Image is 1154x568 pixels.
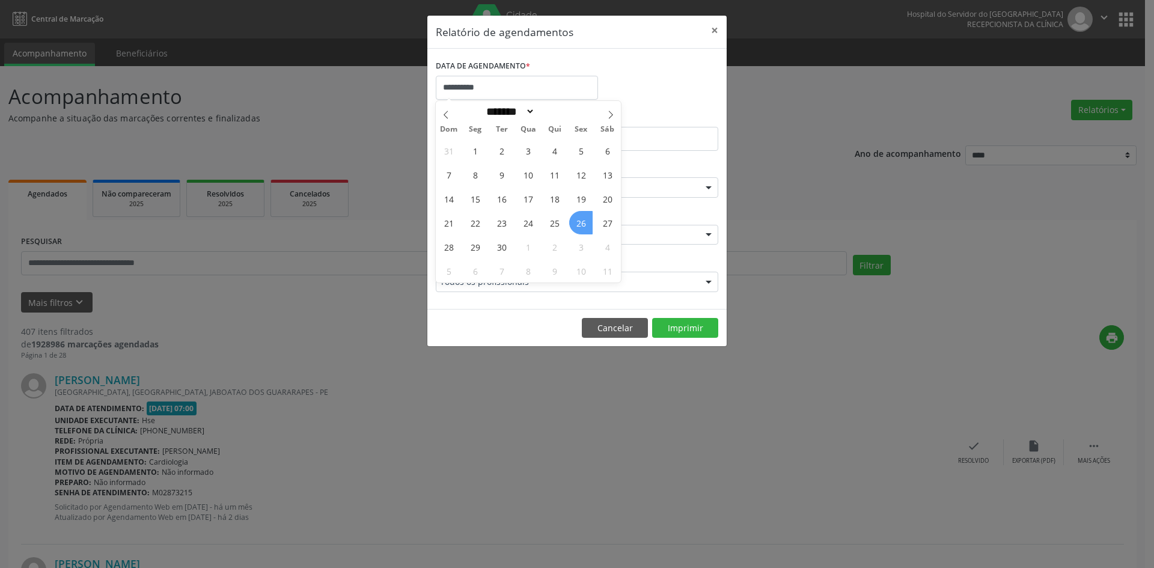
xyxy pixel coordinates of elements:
span: Outubro 3, 2025 [569,235,593,258]
span: Setembro 2, 2025 [490,139,513,162]
span: Setembro 8, 2025 [463,163,487,186]
span: Outubro 11, 2025 [596,259,619,282]
span: Sáb [594,126,621,133]
span: Setembro 22, 2025 [463,211,487,234]
span: Setembro 15, 2025 [463,187,487,210]
span: Outubro 4, 2025 [596,235,619,258]
span: Ter [489,126,515,133]
span: Outubro 7, 2025 [490,259,513,282]
span: Outubro 8, 2025 [516,259,540,282]
span: Seg [462,126,489,133]
span: Setembro 28, 2025 [437,235,460,258]
span: Outubro 6, 2025 [463,259,487,282]
span: Setembro 4, 2025 [543,139,566,162]
span: Setembro 1, 2025 [463,139,487,162]
span: Dom [436,126,462,133]
span: Qui [542,126,568,133]
span: Setembro 5, 2025 [569,139,593,162]
span: Agosto 31, 2025 [437,139,460,162]
span: Setembro 23, 2025 [490,211,513,234]
span: Setembro 14, 2025 [437,187,460,210]
h5: Relatório de agendamentos [436,24,573,40]
button: Cancelar [582,318,648,338]
span: Outubro 9, 2025 [543,259,566,282]
span: Outubro 1, 2025 [516,235,540,258]
span: Setembro 12, 2025 [569,163,593,186]
span: Setembro 7, 2025 [437,163,460,186]
span: Setembro 18, 2025 [543,187,566,210]
span: Setembro 16, 2025 [490,187,513,210]
select: Month [482,105,535,118]
span: Setembro 9, 2025 [490,163,513,186]
span: Sex [568,126,594,133]
span: Setembro 6, 2025 [596,139,619,162]
span: Setembro 21, 2025 [437,211,460,234]
label: DATA DE AGENDAMENTO [436,57,530,76]
span: Setembro 11, 2025 [543,163,566,186]
button: Close [703,16,727,45]
button: Imprimir [652,318,718,338]
span: Qua [515,126,542,133]
span: Setembro 30, 2025 [490,235,513,258]
span: Setembro 29, 2025 [463,235,487,258]
span: Setembro 25, 2025 [543,211,566,234]
span: Setembro 24, 2025 [516,211,540,234]
span: Setembro 19, 2025 [569,187,593,210]
span: Setembro 17, 2025 [516,187,540,210]
label: ATÉ [580,108,718,127]
span: Setembro 27, 2025 [596,211,619,234]
span: Outubro 10, 2025 [569,259,593,282]
input: Year [535,105,575,118]
span: Outubro 2, 2025 [543,235,566,258]
span: Setembro 3, 2025 [516,139,540,162]
span: Setembro 20, 2025 [596,187,619,210]
span: Setembro 10, 2025 [516,163,540,186]
span: Setembro 13, 2025 [596,163,619,186]
span: Outubro 5, 2025 [437,259,460,282]
span: Setembro 26, 2025 [569,211,593,234]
